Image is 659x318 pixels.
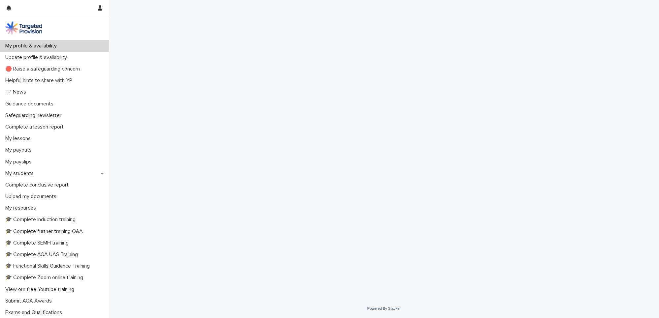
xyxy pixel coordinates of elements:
[3,193,62,200] p: Upload my documents
[3,298,57,304] p: Submit AQA Awards
[3,135,36,142] p: My lessons
[3,43,62,49] p: My profile & availability
[3,309,67,316] p: Exams and Qualifications
[3,159,37,165] p: My payslips
[3,170,39,177] p: My students
[3,251,83,258] p: 🎓 Complete AQA UAS Training
[3,124,69,130] p: Complete a lesson report
[5,21,42,35] img: M5nRWzHhSzIhMunXDL62
[3,240,74,246] p: 🎓 Complete SEMH training
[3,54,72,61] p: Update profile & availability
[3,89,31,95] p: TP News
[3,101,59,107] p: Guidance documents
[3,182,74,188] p: Complete conclusive report
[3,66,85,72] p: 🔴 Raise a safeguarding concern
[3,286,80,293] p: View our free Youtube training
[3,217,81,223] p: 🎓 Complete induction training
[3,263,95,269] p: 🎓 Functional Skills Guidance Training
[3,77,78,84] p: Helpful hints to share with YP
[3,147,37,153] p: My payouts
[3,228,88,235] p: 🎓 Complete further training Q&A
[3,275,88,281] p: 🎓 Complete Zoom online training
[3,205,41,211] p: My resources
[367,306,401,310] a: Powered By Stacker
[3,112,67,119] p: Safeguarding newsletter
